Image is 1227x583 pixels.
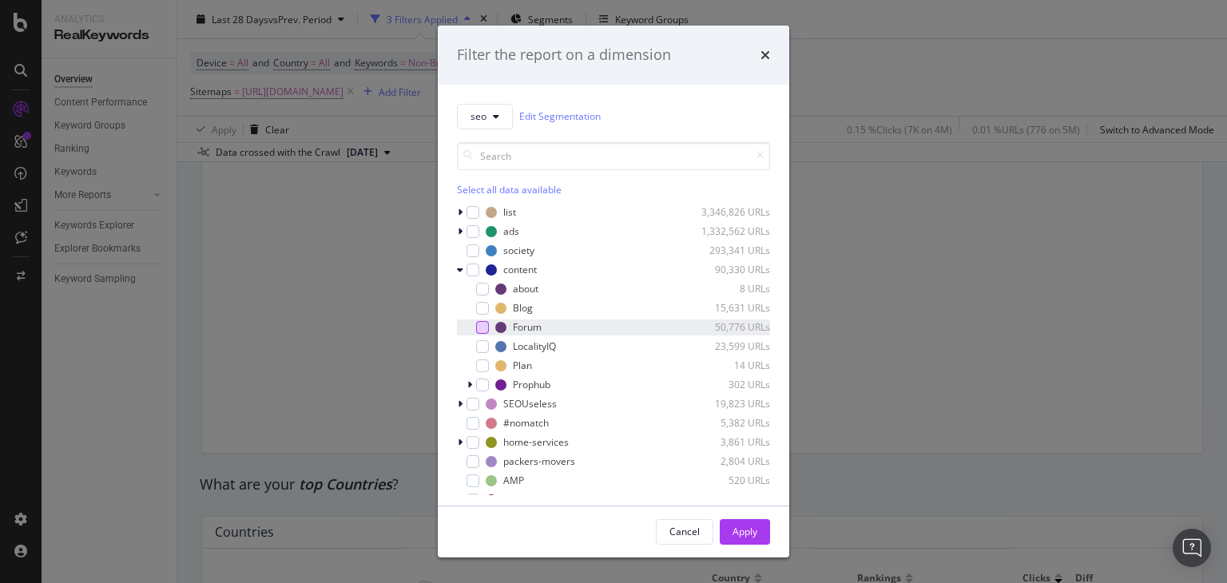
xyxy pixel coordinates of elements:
div: society [503,244,534,257]
a: Edit Segmentation [519,108,601,125]
div: #nomatch [503,416,549,430]
div: 8 URLs [692,282,770,295]
div: about [513,282,538,295]
div: Filter the report on a dimension [457,45,671,65]
div: Forum [513,320,542,334]
div: 90,330 URLs [692,263,770,276]
div: 3,346,826 URLs [692,205,770,219]
div: 1,332,562 URLs [692,224,770,238]
button: seo [457,104,513,129]
div: Blog [513,301,533,315]
div: 2,804 URLs [692,454,770,468]
div: loan [503,493,522,506]
div: 495 URLs [692,493,770,506]
div: 23,599 URLs [692,339,770,353]
span: seo [471,109,486,123]
div: modal [438,26,789,557]
div: Plan [513,359,532,372]
div: times [760,45,770,65]
div: 50,776 URLs [692,320,770,334]
div: Open Intercom Messenger [1173,529,1211,567]
div: Select all data available [457,183,770,196]
div: 520 URLs [692,474,770,487]
div: packers-movers [503,454,575,468]
div: 14 URLs [692,359,770,372]
div: list [503,205,516,219]
button: Apply [720,519,770,545]
input: Search [457,142,770,170]
div: content [503,263,537,276]
div: Apply [733,525,757,538]
div: 293,341 URLs [692,244,770,257]
div: Cancel [669,525,700,538]
div: 3,861 URLs [692,435,770,449]
div: home-services [503,435,569,449]
div: 302 URLs [692,378,770,391]
div: SEOUseless [503,397,557,410]
div: ads [503,224,519,238]
button: Cancel [656,519,713,545]
div: 5,382 URLs [692,416,770,430]
div: LocalityIQ [513,339,556,353]
div: 19,823 URLs [692,397,770,410]
div: AMP [503,474,524,487]
div: 15,631 URLs [692,301,770,315]
div: Prophub [513,378,550,391]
